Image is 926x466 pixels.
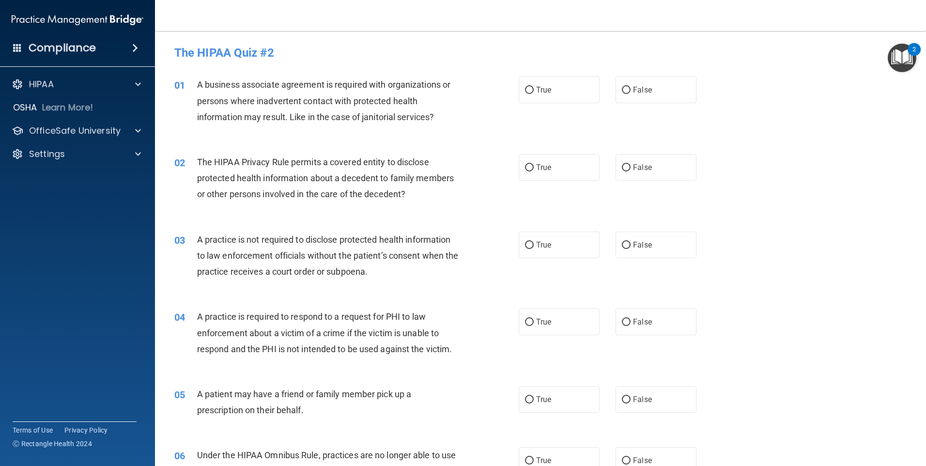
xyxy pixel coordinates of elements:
h4: Compliance [29,41,96,55]
span: 06 [174,450,185,462]
span: False [633,395,652,404]
input: False [622,319,631,326]
span: True [536,456,551,465]
span: False [633,85,652,94]
a: Privacy Policy [64,425,108,435]
a: HIPAA [12,78,141,90]
input: True [525,87,534,94]
input: False [622,242,631,249]
span: True [536,85,551,94]
span: 03 [174,234,185,246]
span: True [536,395,551,404]
p: OfficeSafe University [29,125,121,137]
span: A business associate agreement is required with organizations or persons where inadvertent contac... [197,79,450,122]
span: False [633,163,652,172]
span: True [536,240,551,249]
span: False [633,317,652,326]
input: False [622,164,631,171]
a: OfficeSafe University [12,125,141,137]
img: PMB logo [12,10,143,30]
p: Settings [29,148,65,160]
p: HIPAA [29,78,54,90]
a: Terms of Use [13,425,53,435]
input: True [525,457,534,465]
span: False [633,240,652,249]
p: Learn More! [42,102,93,113]
input: False [622,87,631,94]
span: 02 [174,157,185,169]
input: True [525,396,534,404]
p: OSHA [13,102,37,113]
input: True [525,319,534,326]
span: A patient may have a friend or family member pick up a prescription on their behalf. [197,389,411,415]
span: False [633,456,652,465]
input: True [525,242,534,249]
div: 2 [912,49,916,62]
span: True [536,317,551,326]
span: 01 [174,79,185,91]
button: Open Resource Center, 2 new notifications [888,44,916,72]
span: A practice is required to respond to a request for PHI to law enforcement about a victim of a cri... [197,311,452,354]
span: The HIPAA Privacy Rule permits a covered entity to disclose protected health information about a ... [197,157,454,199]
span: 05 [174,389,185,401]
span: Ⓒ Rectangle Health 2024 [13,439,92,449]
span: True [536,163,551,172]
h4: The HIPAA Quiz #2 [174,47,907,59]
input: False [622,396,631,404]
input: True [525,164,534,171]
a: Settings [12,148,141,160]
input: False [622,457,631,465]
span: A practice is not required to disclose protected health information to law enforcement officials ... [197,234,459,277]
span: 04 [174,311,185,323]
